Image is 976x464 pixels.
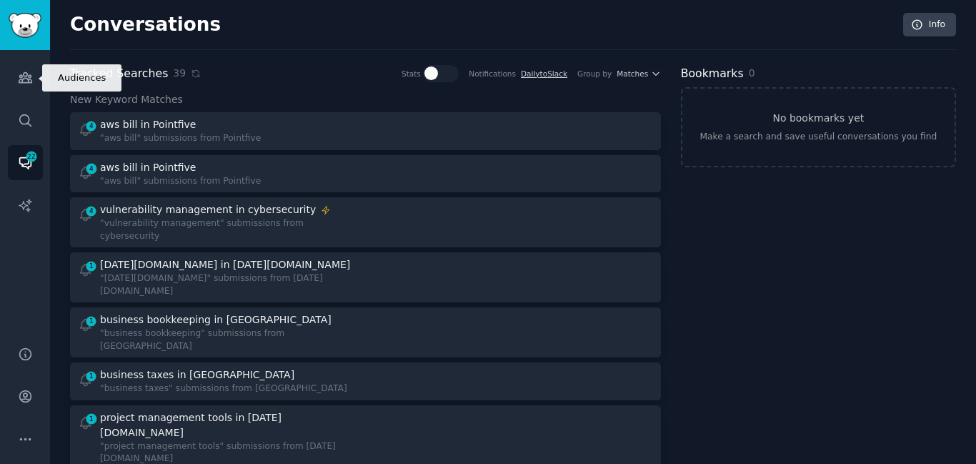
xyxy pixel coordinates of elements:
h2: Tracked Searches [70,65,168,83]
span: 1 [85,414,98,424]
a: 1[DATE][DOMAIN_NAME] in [DATE][DOMAIN_NAME]"[DATE][DOMAIN_NAME]" submissions from [DATE][DOMAIN_N... [70,252,661,302]
a: 22 [8,145,43,180]
div: vulnerability management in cybersecurity [100,202,316,217]
h2: Conversations [70,14,221,36]
div: [DATE][DOMAIN_NAME] in [DATE][DOMAIN_NAME] [100,257,350,272]
div: Group by [577,69,612,79]
span: 1 [85,316,98,326]
span: 22 [25,152,38,162]
a: 4aws bill in Pointfive"aws bill" submissions from Pointfive [70,112,661,150]
div: "vulnerability management" submissions from cybersecurity [100,217,355,242]
h2: Bookmarks [681,65,744,83]
div: aws bill in Pointfive [100,160,196,175]
div: business bookkeeping in [GEOGRAPHIC_DATA] [100,312,332,327]
span: New Keyword Matches [70,92,183,107]
span: 4 [85,206,98,216]
div: "business taxes" submissions from [GEOGRAPHIC_DATA] [100,382,347,395]
a: DailytoSlack [521,69,567,78]
a: No bookmarks yetMake a search and save useful conversations you find [681,87,956,167]
span: 4 [85,121,98,131]
div: "business bookkeeping" submissions from [GEOGRAPHIC_DATA] [100,327,355,352]
a: 1business bookkeeping in [GEOGRAPHIC_DATA]"business bookkeeping" submissions from [GEOGRAPHIC_DATA] [70,307,661,357]
span: 0 [749,67,755,79]
div: "aws bill" submissions from Pointfive [100,175,261,188]
a: 1business taxes in [GEOGRAPHIC_DATA]"business taxes" submissions from [GEOGRAPHIC_DATA] [70,362,661,400]
div: Notifications [469,69,516,79]
span: 39 [173,66,186,81]
span: Matches [617,69,648,79]
div: business taxes in [GEOGRAPHIC_DATA] [100,367,294,382]
span: 4 [85,164,98,174]
a: 4aws bill in Pointfive"aws bill" submissions from Pointfive [70,155,661,193]
div: "[DATE][DOMAIN_NAME]" submissions from [DATE][DOMAIN_NAME] [100,272,355,297]
div: Stats [402,69,421,79]
button: Matches [617,69,660,79]
span: 1 [85,371,98,381]
h3: No bookmarks yet [772,111,864,126]
div: aws bill in Pointfive [100,117,196,132]
span: 1 [85,261,98,271]
div: "aws bill" submissions from Pointfive [100,132,261,145]
a: 4vulnerability management in cybersecurity"vulnerability management" submissions from cybersecurity [70,197,661,247]
img: GummySearch logo [9,13,41,38]
a: Info [903,13,956,37]
div: project management tools in [DATE][DOMAIN_NAME] [100,410,353,440]
div: Make a search and save useful conversations you find [699,131,937,144]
